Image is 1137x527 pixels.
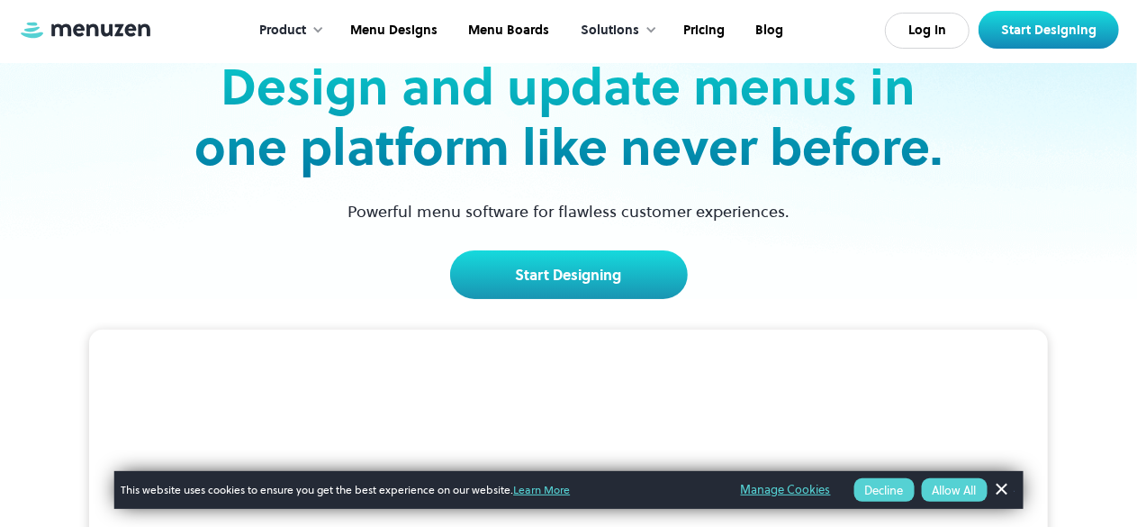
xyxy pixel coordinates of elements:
a: Menu Boards [451,3,563,59]
a: Pricing [666,3,738,59]
button: Allow All [922,478,988,502]
button: Decline [854,478,915,502]
a: Start Designing [979,11,1119,49]
a: Dismiss Banner [988,477,1015,504]
div: Product [241,3,333,59]
a: Menu Designs [333,3,451,59]
span: This website uses cookies to ensure you get the best experience on our website. [121,482,715,498]
div: Solutions [581,21,639,41]
a: Blog [738,3,797,59]
a: Start Designing [450,250,688,299]
div: Product [259,21,306,41]
a: Manage Cookies [741,480,831,500]
div: Solutions [563,3,666,59]
a: Log In [885,13,970,49]
p: Powerful menu software for flawless customer experiences. [325,199,812,223]
h2: Design and update menus in one platform like never before. [189,57,949,177]
a: Learn More [513,482,570,497]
